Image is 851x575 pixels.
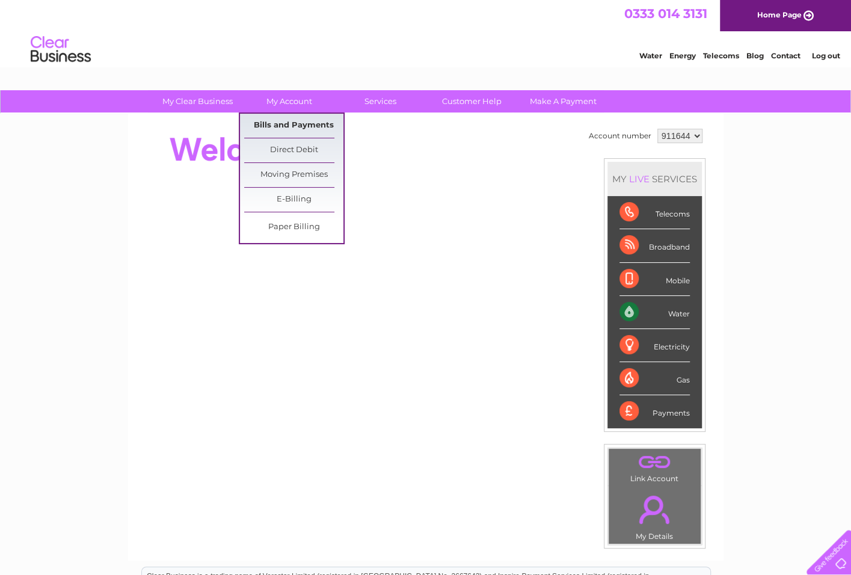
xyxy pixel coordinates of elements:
[624,6,707,21] a: 0333 014 3131
[619,196,690,229] div: Telecoms
[703,51,739,60] a: Telecoms
[619,362,690,395] div: Gas
[771,51,800,60] a: Contact
[607,162,702,196] div: MY SERVICES
[612,488,698,530] a: .
[627,173,652,185] div: LIVE
[244,188,343,212] a: E-Billing
[639,51,662,60] a: Water
[619,296,690,329] div: Water
[244,215,343,239] a: Paper Billing
[811,51,840,60] a: Log out
[331,90,430,112] a: Services
[244,163,343,187] a: Moving Premises
[239,90,339,112] a: My Account
[669,51,696,60] a: Energy
[608,485,701,544] td: My Details
[422,90,521,112] a: Customer Help
[142,7,710,58] div: Clear Business is a trading name of Verastar Limited (registered in [GEOGRAPHIC_DATA] No. 3667643...
[148,90,247,112] a: My Clear Business
[619,395,690,428] div: Payments
[746,51,764,60] a: Blog
[612,452,698,473] a: .
[619,329,690,362] div: Electricity
[619,263,690,296] div: Mobile
[608,448,701,486] td: Link Account
[30,31,91,68] img: logo.png
[619,229,690,262] div: Broadband
[244,138,343,162] a: Direct Debit
[514,90,613,112] a: Make A Payment
[244,114,343,138] a: Bills and Payments
[586,126,654,146] td: Account number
